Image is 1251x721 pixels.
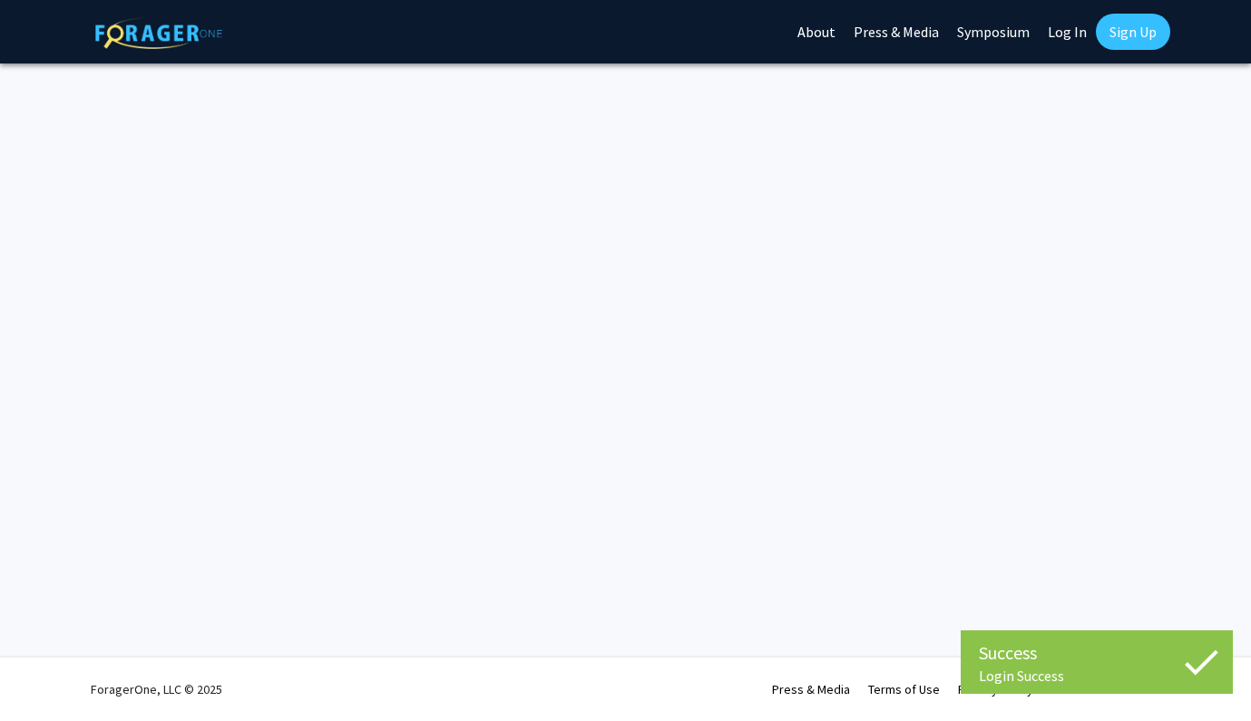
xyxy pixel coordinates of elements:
[979,639,1215,667] div: Success
[1096,14,1170,50] a: Sign Up
[95,17,222,49] img: ForagerOne Logo
[958,681,1033,697] a: Privacy Policy
[772,681,850,697] a: Press & Media
[91,658,222,721] div: ForagerOne, LLC © 2025
[979,667,1215,685] div: Login Success
[868,681,940,697] a: Terms of Use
